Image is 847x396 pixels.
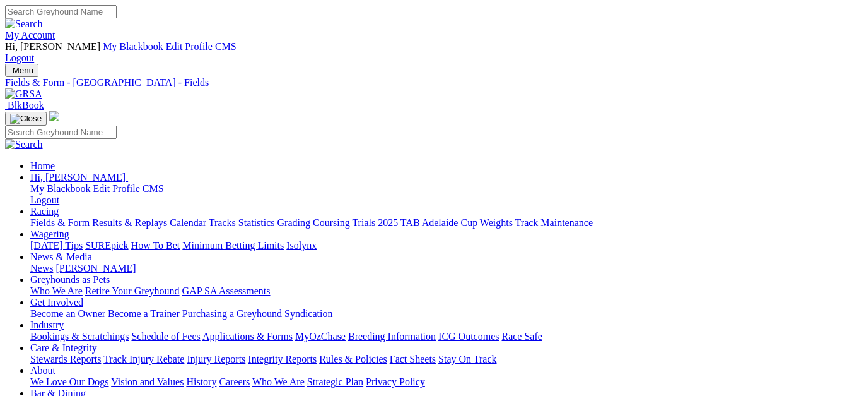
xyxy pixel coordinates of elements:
div: My Account [5,41,842,64]
a: CMS [143,183,164,194]
img: GRSA [5,88,42,100]
a: Breeding Information [348,331,436,342]
a: Results & Replays [92,217,167,228]
a: Get Involved [30,297,83,308]
a: Care & Integrity [30,342,97,353]
a: Become a Trainer [108,308,180,319]
div: Greyhounds as Pets [30,285,842,297]
span: Hi, [PERSON_NAME] [5,41,100,52]
a: Edit Profile [93,183,140,194]
a: [PERSON_NAME] [55,263,136,273]
a: Stay On Track [438,354,496,364]
a: Privacy Policy [366,376,425,387]
a: Trials [352,217,375,228]
a: Isolynx [286,240,317,251]
a: Vision and Values [111,376,184,387]
a: Fields & Form [30,217,90,228]
a: MyOzChase [295,331,346,342]
a: BlkBook [5,100,44,111]
span: Hi, [PERSON_NAME] [30,172,126,183]
a: Careers [219,376,250,387]
a: Hi, [PERSON_NAME] [30,172,128,183]
div: Hi, [PERSON_NAME] [30,183,842,206]
a: Statistics [238,217,275,228]
a: Retire Your Greyhound [85,285,180,296]
a: About [30,365,55,376]
input: Search [5,126,117,139]
a: Fields & Form - [GEOGRAPHIC_DATA] - Fields [5,77,842,88]
a: Race Safe [501,331,542,342]
span: BlkBook [8,100,44,111]
div: Care & Integrity [30,354,842,365]
a: Greyhounds as Pets [30,274,110,285]
a: Industry [30,320,64,330]
a: Wagering [30,229,69,239]
div: Get Involved [30,308,842,320]
div: Wagering [30,240,842,251]
a: ICG Outcomes [438,331,499,342]
a: SUREpick [85,240,128,251]
a: Rules & Policies [319,354,387,364]
a: We Love Our Dogs [30,376,108,387]
a: Purchasing a Greyhound [182,308,282,319]
a: Syndication [284,308,332,319]
a: Racing [30,206,59,217]
a: Logout [5,52,34,63]
a: Who We Are [30,285,83,296]
img: Search [5,139,43,150]
a: My Blackbook [30,183,91,194]
a: News & Media [30,251,92,262]
img: logo-grsa-white.png [49,111,59,121]
a: Fact Sheets [390,354,436,364]
div: News & Media [30,263,842,274]
a: GAP SA Assessments [182,285,271,296]
a: How To Bet [131,240,180,251]
a: CMS [215,41,237,52]
img: Search [5,18,43,30]
a: Stewards Reports [30,354,101,364]
a: My Account [5,30,55,40]
a: Edit Profile [166,41,213,52]
a: Applications & Forms [202,331,293,342]
a: Integrity Reports [248,354,317,364]
a: Calendar [170,217,206,228]
a: Logout [30,195,59,205]
div: About [30,376,842,388]
a: History [186,376,216,387]
a: Grading [277,217,310,228]
a: Schedule of Fees [131,331,200,342]
a: Track Maintenance [515,217,593,228]
a: Coursing [313,217,350,228]
a: Strategic Plan [307,376,363,387]
a: News [30,263,53,273]
a: Track Injury Rebate [103,354,184,364]
input: Search [5,5,117,18]
div: Industry [30,331,842,342]
a: Injury Reports [187,354,245,364]
a: My Blackbook [103,41,163,52]
a: 2025 TAB Adelaide Cup [378,217,477,228]
a: Become an Owner [30,308,105,319]
a: Tracks [209,217,236,228]
a: [DATE] Tips [30,240,83,251]
a: Bookings & Scratchings [30,331,129,342]
button: Toggle navigation [5,64,38,77]
button: Toggle navigation [5,112,47,126]
img: Close [10,114,42,124]
a: Minimum Betting Limits [182,240,284,251]
a: Weights [480,217,513,228]
a: Home [30,160,55,171]
span: Menu [13,66,33,75]
a: Who We Are [252,376,305,387]
div: Racing [30,217,842,229]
